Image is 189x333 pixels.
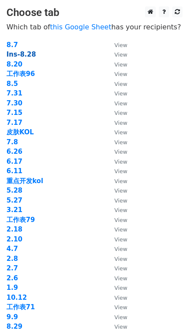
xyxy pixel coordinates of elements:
a: 2.7 [6,264,18,272]
a: 工作表79 [6,216,35,224]
a: 7.8 [6,138,18,146]
a: 3.21 [6,206,22,214]
small: View [114,120,127,126]
a: View [106,60,127,68]
a: 2.10 [6,235,22,243]
a: View [106,99,127,107]
a: View [106,138,127,146]
a: View [106,323,127,330]
a: 5.28 [6,187,22,194]
a: 6.26 [6,148,22,155]
a: View [106,225,127,233]
a: View [106,148,127,155]
small: View [114,42,127,48]
small: View [114,81,127,87]
a: this Google Sheet [50,23,111,31]
a: 6.17 [6,158,22,165]
a: View [106,235,127,243]
a: View [106,51,127,58]
small: View [114,323,127,330]
a: 10.12 [6,294,27,301]
a: 皮肤KOL [6,128,34,136]
strong: 2.8 [6,255,18,263]
a: 2.6 [6,274,18,282]
small: View [114,217,127,223]
a: View [106,187,127,194]
strong: 6.11 [6,167,22,175]
a: 1.9 [6,284,18,292]
small: View [114,159,127,165]
a: View [106,109,127,117]
a: View [106,255,127,263]
small: View [114,110,127,116]
strong: Ins-8.28 [6,51,36,58]
iframe: Chat Widget [146,292,189,333]
small: View [114,149,127,155]
small: View [114,71,127,77]
a: 2.18 [6,225,22,233]
small: View [114,275,127,282]
small: View [114,226,127,233]
a: View [106,119,127,127]
small: View [114,256,127,262]
small: View [114,187,127,194]
a: 7.17 [6,119,22,127]
a: View [106,303,127,311]
small: View [114,314,127,320]
a: 4.7 [6,245,18,253]
a: View [106,245,127,253]
a: 5.27 [6,197,22,204]
strong: 7.31 [6,89,22,97]
a: View [106,158,127,165]
small: View [114,168,127,174]
small: View [114,236,127,243]
small: View [114,61,127,68]
small: View [114,178,127,184]
small: View [114,207,127,213]
p: Which tab of has your recipients? [6,22,183,32]
a: 工作表71 [6,303,35,311]
small: View [114,90,127,97]
small: View [114,51,127,58]
a: 7.15 [6,109,22,117]
strong: 8.20 [6,60,22,68]
a: View [106,313,127,321]
small: View [114,265,127,272]
small: View [114,139,127,146]
small: View [114,129,127,136]
small: View [114,304,127,311]
a: 8.5 [6,80,18,88]
a: View [106,70,127,78]
small: View [114,295,127,301]
a: View [106,284,127,292]
a: View [106,167,127,175]
a: 工作表96 [6,70,35,78]
h3: Choose tab [6,6,183,19]
a: View [106,128,127,136]
a: 重点开发kol [6,177,43,185]
a: 7.30 [6,99,22,107]
a: View [106,89,127,97]
a: View [106,197,127,204]
a: 9.9 [6,313,18,321]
